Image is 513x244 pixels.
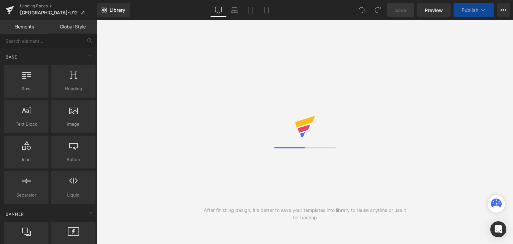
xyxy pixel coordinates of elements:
span: Library [110,7,125,13]
button: Redo [371,3,384,17]
span: Separator [6,192,46,199]
span: Banner [5,211,25,217]
span: Preview [425,7,443,14]
button: Publish [454,3,494,17]
span: Row [6,85,46,92]
a: Mobile [259,3,275,17]
span: Save [395,7,406,14]
a: Global Style [48,20,97,33]
a: Tablet [242,3,259,17]
span: Heading [53,85,94,92]
a: New Library [97,3,130,17]
span: [GEOGRAPHIC_DATA]-U12 [20,10,78,15]
span: Image [53,121,94,128]
div: After finishing design, it's better to save your templates into library to reuse anytime or use i... [201,207,409,221]
a: Landing Pages [20,3,97,9]
span: Publish [462,7,478,13]
a: Desktop [210,3,226,17]
span: Button [53,156,94,163]
button: Undo [355,3,368,17]
a: Preview [417,3,451,17]
span: Icon [6,156,46,163]
span: Text Block [6,121,46,128]
a: Laptop [226,3,242,17]
span: Base [5,54,18,60]
div: Open Intercom Messenger [490,221,506,237]
button: More [497,3,510,17]
span: Liquid [53,192,94,199]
